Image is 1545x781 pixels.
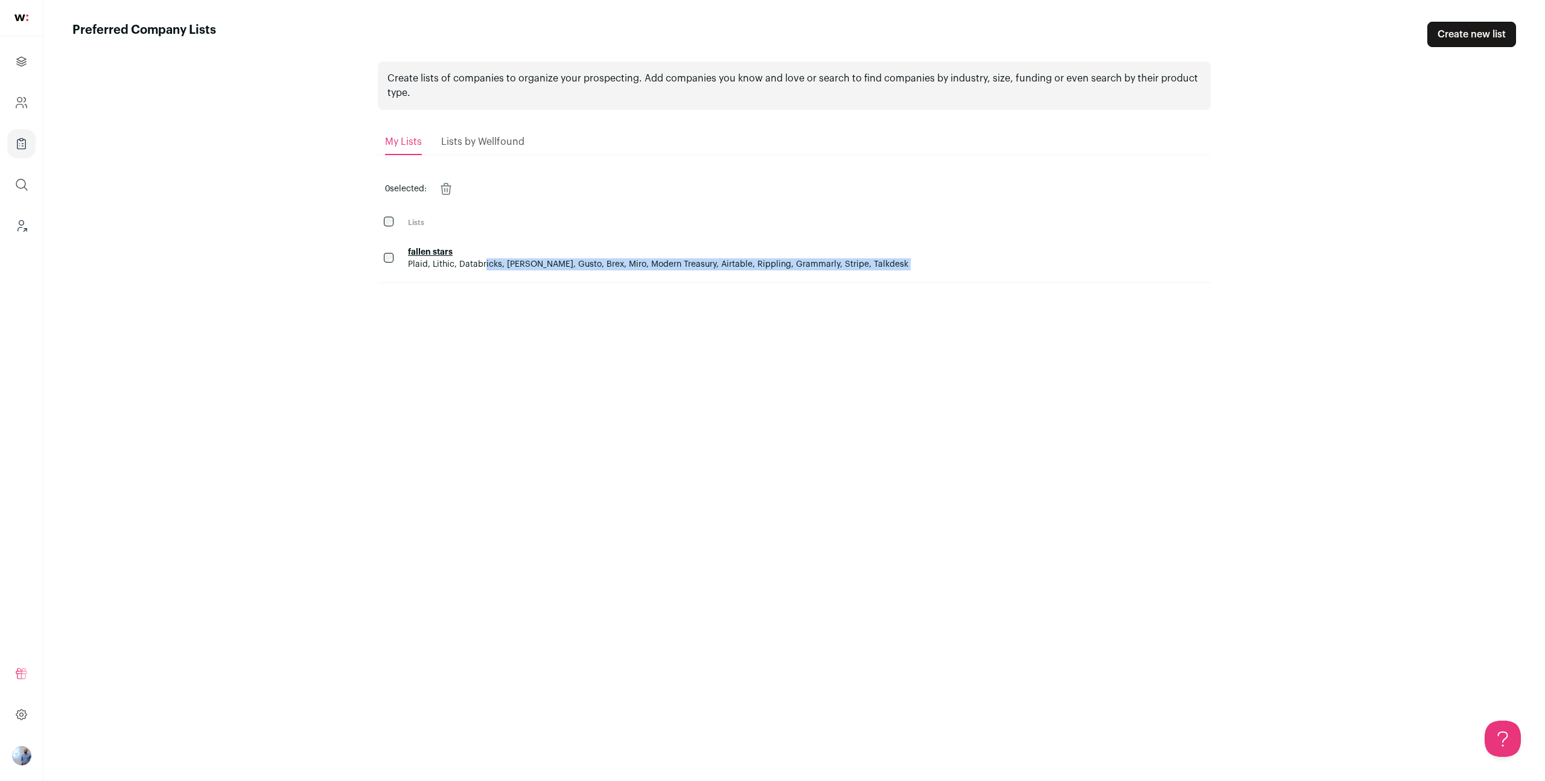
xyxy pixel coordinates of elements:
a: Company Lists [7,129,36,158]
a: Create new list [1427,22,1516,47]
span: selected: [385,183,427,195]
span: Lists by Wellfound [441,137,524,147]
button: Open dropdown [12,746,31,765]
a: Projects [7,47,36,76]
button: Remove [432,174,460,203]
h1: Preferred Company Lists [72,22,216,47]
span: My Lists [385,137,422,147]
th: Lists [402,211,1211,234]
iframe: Help Scout Beacon - Open [1485,721,1521,757]
img: wellfound-shorthand-0d5821cbd27db2630d0214b213865d53afaa358527fdda9d0ea32b1df1b89c2c.svg [14,14,28,21]
a: Lists by Wellfound [441,130,524,154]
span: Plaid, Lithic, Databricks, [PERSON_NAME], Gusto, Brex, Miro, Modern Treasury, Airtable, Rippling,... [408,260,908,269]
img: 97332-medium_jpg [12,746,31,765]
a: Company and ATS Settings [7,88,36,117]
span: 0 [385,185,390,193]
a: fallen stars [408,248,453,257]
p: Create lists of companies to organize your prospecting. Add companies you know and love or search... [387,71,1201,100]
a: Leads (Backoffice) [7,211,36,240]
